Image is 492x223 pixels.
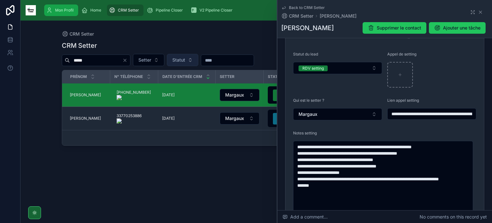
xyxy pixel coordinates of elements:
button: Supprimer le contact [363,22,426,34]
span: CRM Setter [70,31,94,37]
span: Margaux [225,92,244,98]
button: Select Button [220,89,259,101]
span: Prénom [70,74,87,79]
a: [DATE] [162,92,212,98]
span: Qui est le setter ? [293,98,324,103]
span: Statut [172,57,185,63]
button: Select Button [167,54,198,66]
a: Home [79,4,106,16]
a: Select Button [219,112,260,125]
a: CRM Setter [281,13,313,19]
h1: [PERSON_NAME] [281,23,334,32]
a: [PERSON_NAME] [70,116,106,121]
button: Select Button [293,108,382,120]
h1: CRM Setter [62,41,97,50]
a: [PHONE_NUMBER] [114,87,154,103]
span: Add a comment... [283,214,328,220]
button: Select Button [133,54,164,66]
button: Select Button [268,86,309,104]
span: Statut du lead [268,74,301,79]
a: Select Button [219,89,260,101]
span: Statut du lead [293,52,318,56]
button: Select Button [268,110,309,127]
img: App logo [26,5,36,15]
a: Select Button [267,109,310,127]
a: [PERSON_NAME] [320,13,357,19]
span: [DATE] [162,116,175,121]
span: Back to CRM Setter [289,5,325,10]
span: Supprimer le contact [377,25,421,31]
span: Notes setting [293,131,317,135]
span: N° Téléphone [114,74,143,79]
a: Mon Profil [44,4,78,16]
onoff-telecom-ce-phone-number-wrapper: 33770253886 [117,113,142,118]
span: [DATE] [162,92,175,98]
span: Margaux [225,115,244,122]
img: actions-icon.png [117,118,142,124]
span: [PERSON_NAME] [70,116,101,121]
span: Mon Profil [55,8,74,13]
span: Home [90,8,101,13]
button: Clear [122,58,130,63]
span: Setter [220,74,234,79]
span: Date d'entrée CRM [162,74,202,79]
span: Setter [138,57,151,63]
span: Lien appel setting [387,98,419,103]
div: scrollable content [41,3,466,17]
span: V2 Pipeline Closer [200,8,233,13]
span: [PERSON_NAME] [70,92,101,98]
span: CRM Setter [118,8,139,13]
span: CRM Setter [289,13,313,19]
a: 33770253886 [114,111,154,126]
a: CRM Setter [107,4,143,16]
button: Select Button [220,112,259,124]
a: [PERSON_NAME] [70,92,106,98]
a: Back to CRM Setter [281,5,325,10]
div: RDV setting [302,65,324,71]
span: Pipeline Closer [156,8,183,13]
button: Select Button [293,62,382,74]
a: CRM Setter [62,31,94,37]
a: Pipeline Closer [145,4,187,16]
span: Appel de setting [387,52,416,56]
onoff-telecom-ce-phone-number-wrapper: [PHONE_NUMBER] [117,90,151,95]
a: [DATE] [162,116,212,121]
a: V2 Pipeline Closer [189,4,237,16]
span: Ajouter une tâche [443,25,480,31]
button: Ajouter une tâche [429,22,486,34]
span: Margaux [299,111,317,117]
img: actions-icon.png [117,95,151,100]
